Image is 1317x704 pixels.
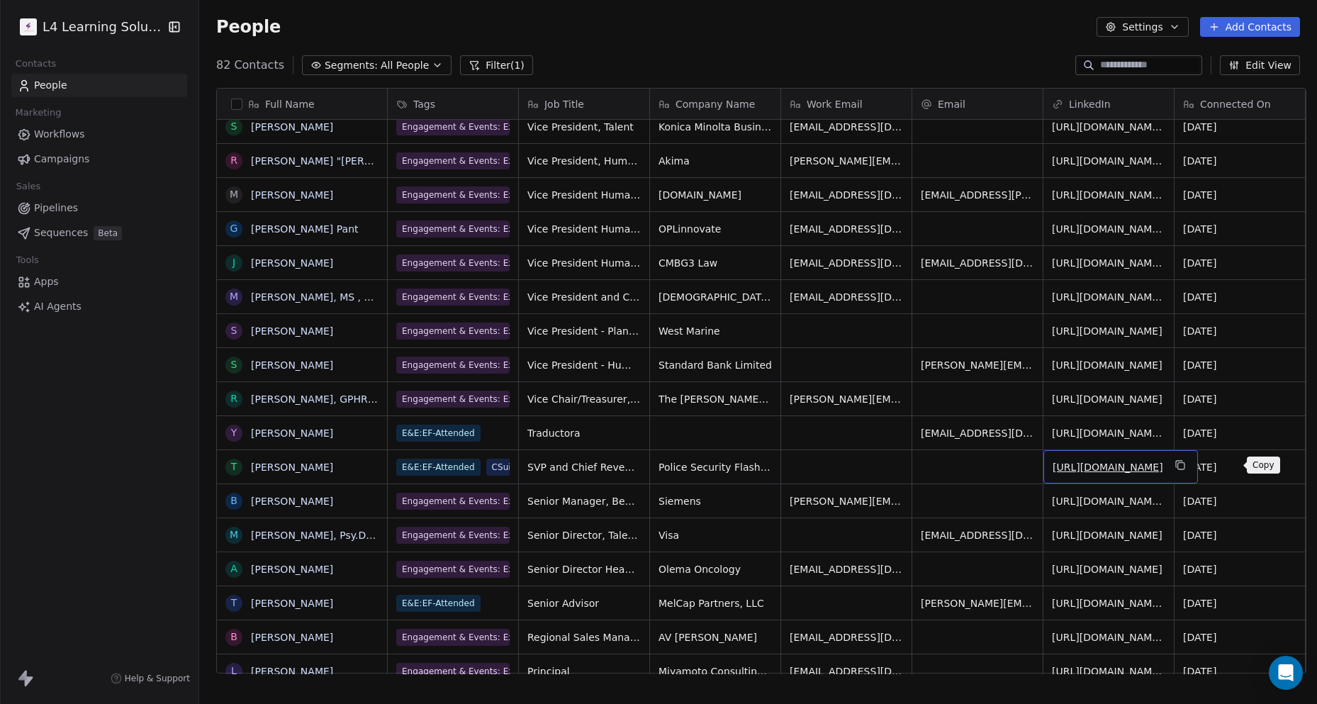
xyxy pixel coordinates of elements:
[790,256,903,270] span: [EMAIL_ADDRESS][DOMAIN_NAME]
[486,459,525,476] span: CSuite
[921,188,1034,202] span: [EMAIL_ADDRESS][PERSON_NAME][DOMAIN_NAME]
[1183,256,1296,270] span: [DATE]
[1183,528,1296,542] span: [DATE]
[1183,290,1296,304] span: [DATE]
[230,153,237,168] div: R
[396,663,510,680] span: Engagement & Events: Exec Forum - Registered
[658,562,772,576] span: Olema Oncology
[658,256,772,270] span: CMBG3 Law
[17,15,157,39] button: L4 Learning Solutions
[527,290,641,304] span: Vice President and Chief Pharmacy Officer
[790,562,903,576] span: [EMAIL_ADDRESS][DOMAIN_NAME]
[790,154,903,168] span: [PERSON_NAME][EMAIL_ADDRESS][PERSON_NAME][PERSON_NAME][DOMAIN_NAME]
[460,55,533,75] button: Filter(1)
[1183,494,1296,508] span: [DATE]
[125,673,190,684] span: Help & Support
[396,152,510,169] span: Engagement & Events: Exec Forum - Registered
[1183,630,1296,644] span: [DATE]
[1097,17,1188,37] button: Settings
[658,358,772,372] span: Standard Bank Limited
[1183,154,1296,168] span: [DATE]
[11,196,187,220] a: Pipelines
[658,290,772,304] span: [DEMOGRAPHIC_DATA] Health [GEOGRAPHIC_DATA][US_STATE]
[251,632,333,643] a: [PERSON_NAME]
[11,123,187,146] a: Workflows
[251,257,333,269] a: [PERSON_NAME]
[1052,393,1162,405] a: [URL][DOMAIN_NAME]
[790,120,903,134] span: [EMAIL_ADDRESS][DOMAIN_NAME]
[658,154,772,168] span: Akima
[658,324,772,338] span: West Marine
[921,256,1034,270] span: [EMAIL_ADDRESS][DOMAIN_NAME]
[921,528,1034,542] span: [EMAIL_ADDRESS][DOMAIN_NAME]
[9,102,67,123] span: Marketing
[790,290,903,304] span: [EMAIL_ADDRESS][DOMAIN_NAME]
[658,120,772,134] span: Konica Minolta Business Solutions U.S.A., Inc.
[790,222,903,236] span: [EMAIL_ADDRESS][DOMAIN_NAME]
[1052,155,1245,167] a: [URL][DOMAIN_NAME][PERSON_NAME]
[231,459,237,474] div: T
[251,359,333,371] a: [PERSON_NAME]
[396,220,510,238] span: Engagement & Events: Exec Forum - Registered
[1043,89,1174,119] div: LinkedIn
[1052,359,1162,371] a: [URL][DOMAIN_NAME]
[658,494,772,508] span: Siemens
[912,89,1043,119] div: Email
[20,18,37,35] img: L4%20logo%20thin%201.png
[658,222,772,236] span: OPLinnovate
[251,189,333,201] a: [PERSON_NAME]
[251,428,333,439] a: [PERSON_NAME]
[11,147,187,171] a: Campaigns
[527,392,641,406] span: Vice Chair/Treasurer, Board of Trustees
[658,528,772,542] span: Visa
[790,630,903,644] span: [EMAIL_ADDRESS][DOMAIN_NAME]
[921,358,1034,372] span: [PERSON_NAME][EMAIL_ADDRESS][PERSON_NAME][DOMAIN_NAME]
[396,629,510,646] span: Engagement & Events: Exec Forum - Registered
[230,221,238,236] div: G
[1183,664,1296,678] span: [DATE]
[232,255,235,270] div: J
[1052,189,1245,201] a: [URL][DOMAIN_NAME][PERSON_NAME]
[265,97,315,111] span: Full Name
[658,664,772,678] span: Miyamoto Consulting LLC
[34,152,89,167] span: Campaigns
[396,118,510,135] span: Engagement & Events: Exec Forum - Registered
[1220,55,1300,75] button: Edit View
[676,97,755,111] span: Company Name
[658,188,772,202] span: [DOMAIN_NAME]
[1183,188,1296,202] span: [DATE]
[94,226,122,240] span: Beta
[230,630,237,644] div: B
[396,323,510,340] span: Engagement & Events: Exec Forum - Registered
[1200,17,1300,37] button: Add Contacts
[527,222,641,236] span: Vice President Human Resources
[111,673,190,684] a: Help & Support
[1183,358,1296,372] span: [DATE]
[251,393,423,405] a: [PERSON_NAME], GPHR,SHRM-SCP
[527,460,641,474] span: SVP and Chief Revenue Officer
[1052,496,1245,507] a: [URL][DOMAIN_NAME][PERSON_NAME]
[231,425,237,440] div: Y
[658,630,772,644] span: AV [PERSON_NAME]
[1183,562,1296,576] span: [DATE]
[396,186,510,203] span: Engagement & Events: Exec Forum - Registered
[544,97,584,111] span: Job Title
[1183,392,1296,406] span: [DATE]
[251,325,333,337] a: [PERSON_NAME]
[381,58,429,73] span: All People
[251,121,333,133] a: [PERSON_NAME]
[921,596,1034,610] span: [PERSON_NAME][EMAIL_ADDRESS][DOMAIN_NAME]
[216,16,281,38] span: People
[396,561,510,578] span: Engagement & Events: Exec Forum - Registered
[11,270,187,294] a: Apps
[231,664,237,678] div: L
[396,493,510,510] span: Engagement & Events: Exec Forum - Registered
[1052,564,1162,575] a: [URL][DOMAIN_NAME]
[396,357,510,374] span: Engagement & Events: Exec Forum - Registered
[1052,666,1245,677] a: [URL][DOMAIN_NAME][PERSON_NAME]
[251,598,333,609] a: [PERSON_NAME]
[1052,530,1162,541] a: [URL][DOMAIN_NAME]
[527,256,641,270] span: Vice President Human Resources
[1252,459,1274,471] p: Copy
[396,595,481,612] span: E&E:EF-Attended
